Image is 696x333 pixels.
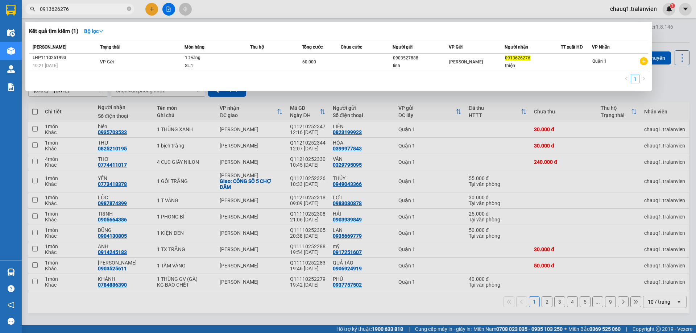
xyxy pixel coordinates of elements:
span: Tổng cước [302,45,323,50]
li: Next Page [639,75,648,83]
img: logo-vxr [6,5,16,16]
img: warehouse-icon [7,29,15,37]
div: 0903527888 [393,54,448,62]
img: warehouse-icon [7,47,15,55]
button: left [622,75,631,83]
span: down [99,29,104,34]
span: VP Gửi [100,59,114,64]
input: Tìm tên, số ĐT hoặc mã đơn [40,5,125,13]
strong: Bộ lọc [84,28,104,34]
span: notification [8,301,14,308]
span: TT xuất HĐ [561,45,583,50]
h3: Kết quả tìm kiếm ( 1 ) [29,28,78,35]
li: 1 [631,75,639,83]
li: Previous Page [622,75,631,83]
img: warehouse-icon [7,269,15,276]
span: right [642,76,646,81]
span: [PERSON_NAME] [449,59,483,64]
span: close-circle [127,7,131,11]
div: LHP1110251993 [33,54,98,62]
span: 60.000 [302,59,316,64]
span: plus-circle [640,57,648,65]
span: left [624,76,629,81]
a: 1 [631,75,639,83]
span: Quận 1 [592,59,606,64]
span: [PERSON_NAME] [33,45,66,50]
span: 10:21 [DATE] [33,63,58,68]
img: warehouse-icon [7,65,15,73]
div: thiện [505,62,560,70]
span: VP Gửi [449,45,463,50]
img: solution-icon [7,83,15,91]
span: 0913626276 [505,55,530,61]
span: question-circle [8,285,14,292]
span: Người gửi [393,45,413,50]
div: SL: 1 [185,62,239,70]
span: Chưa cước [341,45,362,50]
span: VP Nhận [592,45,610,50]
span: Món hàng [185,45,204,50]
button: right [639,75,648,83]
span: Thu hộ [250,45,264,50]
span: Người nhận [505,45,528,50]
span: message [8,318,14,325]
span: search [30,7,35,12]
div: 1 t vàng [185,54,239,62]
button: Bộ lọcdown [78,25,109,37]
span: Trạng thái [100,45,120,50]
div: linh [393,62,448,70]
span: close-circle [127,6,131,13]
